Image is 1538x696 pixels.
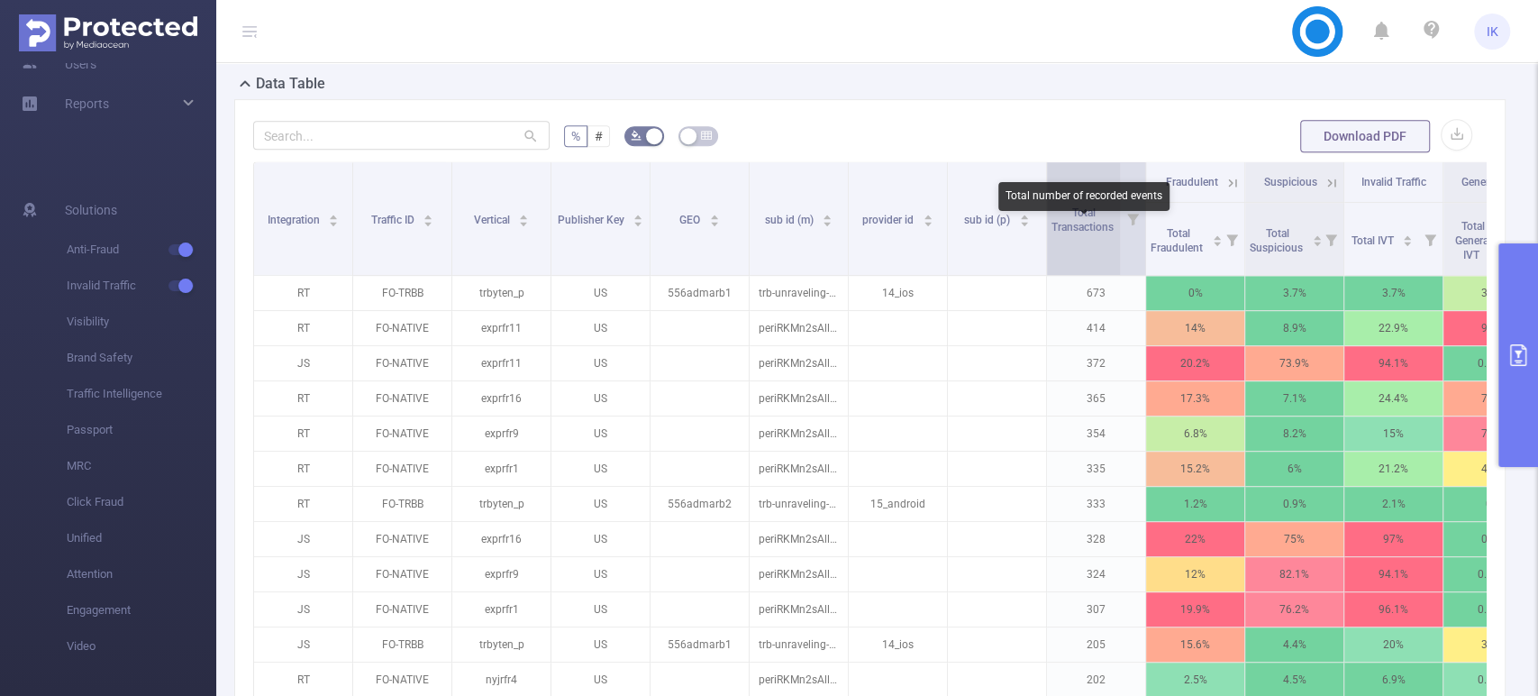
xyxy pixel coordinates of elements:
div: Sort [518,212,529,223]
p: US [551,627,650,662]
p: JS [254,627,352,662]
p: US [551,557,650,591]
p: 20% [1344,627,1442,662]
p: FO-NATIVE [353,417,451,451]
p: trbyten_p [452,487,551,521]
p: 73.9% [1245,346,1343,380]
span: Fraudulent [1165,176,1217,188]
p: trb-unraveling-the-mystery-of-insurance-quotes-a-clear-path-to-the-right-coverage [750,487,848,521]
p: US [551,417,650,451]
i: icon: caret-down [1403,239,1413,244]
div: Sort [923,212,933,223]
span: sub id (p) [964,214,1013,226]
p: 97% [1344,522,1442,556]
i: icon: caret-up [633,212,643,217]
p: 4.4% [1245,627,1343,662]
p: 15_android [849,487,947,521]
div: Sort [1312,233,1323,243]
a: Reports [65,86,109,122]
p: FO-NATIVE [353,592,451,627]
span: Passport [67,412,216,448]
p: exprfr16 [452,381,551,416]
span: % [571,129,580,143]
p: 0% [1146,276,1244,310]
span: Total Suspicious [1250,227,1306,254]
p: trb-unraveling-the-mystery-of-insurance-quotes-a-clear-path-to-the-right-coverage [750,276,848,310]
i: icon: caret-down [633,219,643,224]
p: periRKMn2sAllpm [750,452,848,486]
p: periRKMn2sAllpm [750,592,848,627]
p: 17.3% [1146,381,1244,416]
i: icon: caret-down [1312,239,1322,244]
div: Sort [1019,212,1030,223]
p: periRKMn2sAllpm [750,557,848,591]
input: Search... [253,121,550,150]
p: 6.8% [1146,417,1244,451]
span: Reports [65,96,109,111]
span: # [595,129,603,143]
p: 3.7% [1245,276,1343,310]
p: JS [254,557,352,591]
p: 15% [1344,417,1442,451]
span: Unified [67,520,216,556]
p: 19.9% [1146,592,1244,627]
p: exprfr11 [452,346,551,380]
i: icon: caret-up [823,212,833,217]
span: Solutions [65,192,117,228]
p: FO-TRBB [353,276,451,310]
div: Sort [822,212,833,223]
span: General IVT [1461,176,1516,188]
p: 2.1% [1344,487,1442,521]
p: FO-TRBB [353,487,451,521]
p: 14% [1146,311,1244,345]
span: Suspicious [1264,176,1317,188]
p: 673 [1047,276,1145,310]
p: RT [254,381,352,416]
p: 21.2% [1344,452,1442,486]
p: trbyten_p [452,627,551,662]
p: FO-TRBB [353,627,451,662]
p: trb-unraveling-the-mystery-of-insurance-quotes-a-clear-path-to-the-right-coverage [750,627,848,662]
div: Sort [1402,233,1413,243]
p: 14_ios [849,276,947,310]
div: Sort [632,212,643,223]
h2: Data Table [256,73,325,95]
p: 12% [1146,557,1244,591]
i: Filter menu [1219,203,1244,275]
p: trbyten_p [452,276,551,310]
p: RT [254,487,352,521]
i: icon: caret-up [329,212,339,217]
p: US [551,522,650,556]
span: Traffic ID [371,214,417,226]
p: 94.1% [1344,557,1442,591]
button: Download PDF [1300,120,1430,152]
p: 1.2% [1146,487,1244,521]
p: 8.2% [1245,417,1343,451]
p: 22.9% [1344,311,1442,345]
p: 3.7% [1344,276,1442,310]
img: Protected Media [19,14,197,51]
i: icon: table [701,130,712,141]
p: exprfr1 [452,452,551,486]
span: Click Fraud [67,484,216,520]
p: RT [254,311,352,345]
p: 8.9% [1245,311,1343,345]
p: 333 [1047,487,1145,521]
p: JS [254,592,352,627]
p: 75% [1245,522,1343,556]
span: Anti-Fraud [67,232,216,268]
div: Sort [328,212,339,223]
p: exprfr11 [452,311,551,345]
p: periRKMn2sAllpm [750,417,848,451]
p: US [551,276,650,310]
span: Total General IVT [1455,220,1491,261]
span: Traffic Intelligence [67,376,216,412]
p: US [551,592,650,627]
p: FO-NATIVE [353,452,451,486]
div: Sort [709,212,720,223]
p: 6% [1245,452,1343,486]
p: 205 [1047,627,1145,662]
p: FO-NATIVE [353,522,451,556]
p: periRKMn2sAllpm [750,346,848,380]
i: icon: caret-down [709,219,719,224]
